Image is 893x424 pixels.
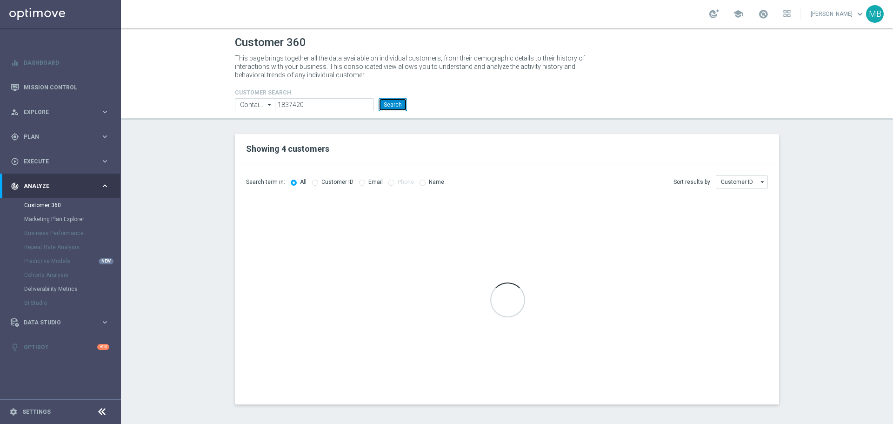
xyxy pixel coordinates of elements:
h1: Customer 360 [235,36,779,49]
div: Business Performance [24,226,120,240]
button: play_circle_outline Execute keyboard_arrow_right [10,158,110,165]
span: Explore [24,109,100,115]
a: [PERSON_NAME]keyboard_arrow_down [810,7,866,21]
span: Plan [24,134,100,140]
i: arrow_drop_down [265,99,274,111]
a: Optibot [24,335,97,359]
a: Marketing Plan Explorer [24,215,97,223]
label: All [300,179,307,186]
div: BI Studio [24,296,120,310]
input: Contains [235,98,275,111]
input: Enter CID, Email, name or phone [275,98,374,111]
span: school [733,9,743,19]
button: lightbulb Optibot +10 [10,343,110,351]
span: Search term in: [246,178,285,186]
label: Name [429,179,444,186]
div: Repeat Rate Analysis [24,240,120,254]
i: keyboard_arrow_right [100,132,109,141]
div: Customer 360 [24,198,120,212]
div: Analyze [11,182,100,190]
i: settings [9,408,18,416]
div: Execute [11,157,100,166]
i: gps_fixed [11,133,19,141]
div: +10 [97,344,109,350]
button: equalizer Dashboard [10,59,110,67]
button: gps_fixed Plan keyboard_arrow_right [10,133,110,141]
span: Execute [24,159,100,164]
i: arrow_drop_down [758,176,767,188]
i: keyboard_arrow_right [100,182,109,190]
label: Phone [398,179,414,186]
i: keyboard_arrow_right [100,157,109,166]
i: person_search [11,108,19,116]
input: Customer ID [716,175,768,188]
div: Data Studio [11,318,100,327]
span: Analyze [24,183,100,189]
button: Search [379,98,407,111]
div: Optibot [11,335,109,359]
div: Explore [11,108,100,116]
span: Sort results by [673,178,710,186]
i: keyboard_arrow_right [100,108,109,116]
div: Mission Control [11,75,109,100]
div: Deliverability Metrics [24,282,120,296]
h4: CUSTOMER SEARCH [235,89,407,96]
button: Mission Control [10,84,110,91]
div: Predictive Models [24,254,120,268]
div: Dashboard [11,50,109,75]
button: track_changes Analyze keyboard_arrow_right [10,182,110,190]
i: lightbulb [11,343,19,351]
div: NEW [99,258,113,264]
i: track_changes [11,182,19,190]
a: Dashboard [24,50,109,75]
span: Data Studio [24,320,100,325]
label: Email [368,179,383,186]
button: Data Studio keyboard_arrow_right [10,319,110,326]
button: person_search Explore keyboard_arrow_right [10,108,110,116]
span: keyboard_arrow_down [855,9,865,19]
div: Plan [11,133,100,141]
div: Marketing Plan Explorer [24,212,120,226]
p: This page brings together all the data available on individual customers, from their demographic ... [235,54,593,79]
div: MB [866,5,884,23]
i: equalizer [11,59,19,67]
a: Customer 360 [24,202,97,209]
a: Mission Control [24,75,109,100]
i: play_circle_outline [11,157,19,166]
div: Cohorts Analysis [24,268,120,282]
a: Settings [22,409,51,415]
i: keyboard_arrow_right [100,318,109,327]
span: Showing 4 customers [246,144,329,154]
label: Customer ID [321,179,353,186]
a: Deliverability Metrics [24,285,97,293]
